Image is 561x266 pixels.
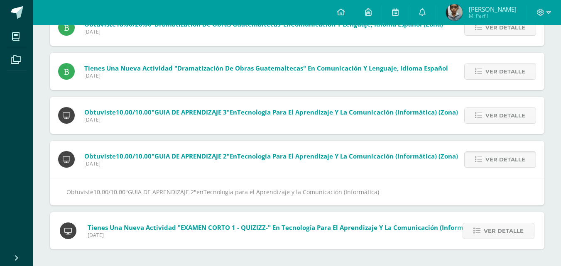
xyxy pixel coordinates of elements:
img: b3e9e708a5629e4d5d9c659c76c00622.png [446,4,463,21]
div: Obtuviste en [66,187,528,197]
span: Obtuviste en [84,108,458,116]
span: Tienes una nueva actividad "Dramatización de obras guatemaltecas" En Comunicación y Lenguaje, Idi... [84,64,448,72]
span: Ver detalle [485,64,525,79]
span: Tienes una nueva actividad "EXAMEN CORTO 1 - QUIZIZZ-" En Tecnología para el Aprendizaje y la Com... [88,223,481,232]
span: 10.00/10.00 [116,108,152,116]
span: [PERSON_NAME] [469,5,517,13]
span: Ver detalle [484,223,524,239]
span: "GUIA DE APRENDIZAJE 2" [152,152,230,160]
span: 10.00/10.00 [116,152,152,160]
span: Ver detalle [485,108,525,123]
span: [DATE] [88,232,481,239]
span: [DATE] [84,160,458,167]
span: [DATE] [84,72,448,79]
span: "GUIA DE APRENDIZAJE 3" [152,108,230,116]
span: Tecnología para el Aprendizaje y la Comunicación (Informática) (Zona) [237,152,458,160]
span: Obtuviste en [84,152,458,160]
span: "GUIA DE APRENDIZAJE 2" [125,188,196,196]
span: Ver detalle [485,20,525,35]
span: [DATE] [84,116,458,123]
span: Mi Perfil [469,12,517,20]
span: Tecnología para el Aprendizaje y la Comunicación (Informática) [203,188,379,196]
span: Ver detalle [485,152,525,167]
span: 10.00/10.00 [93,188,125,196]
span: [DATE] [84,28,443,35]
span: Tecnología para el Aprendizaje y la Comunicación (Informática) (Zona) [237,108,458,116]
